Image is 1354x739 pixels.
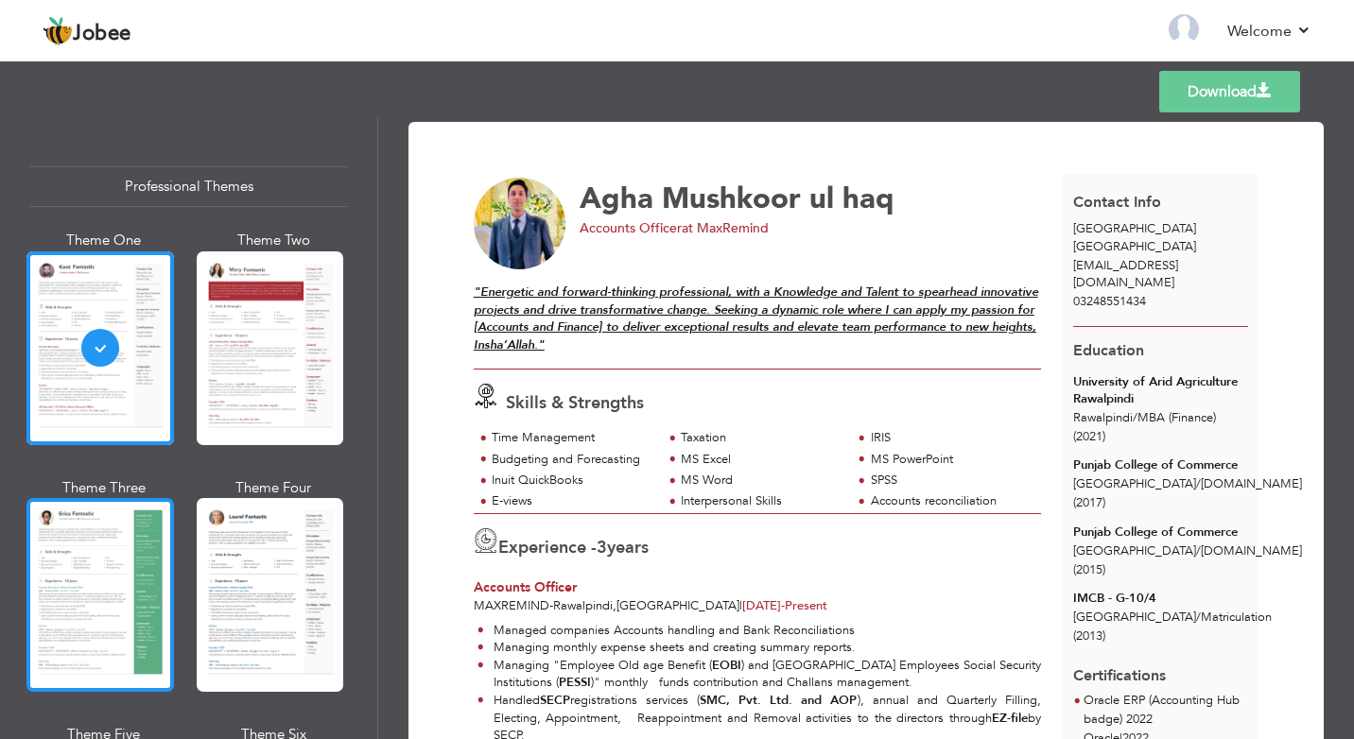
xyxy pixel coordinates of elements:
strong: EOBI [712,657,741,674]
span: Rawalpindi MBA (Finance) [1073,409,1216,426]
span: - [781,597,785,614]
span: Accounts Officer [474,578,577,596]
div: Professional Themes [30,166,347,207]
span: [GEOGRAPHIC_DATA] [616,597,739,614]
strong: PESSI [559,674,591,691]
div: Time Management [492,429,651,447]
span: / [1196,542,1201,559]
img: No image [474,178,566,270]
strong: SMC, Pvt. Ltd. and AOP [700,692,858,709]
span: Rawalpindi [553,597,613,614]
span: Present [742,597,827,614]
div: Punjab College of Commerce [1073,524,1248,541]
em: "Energetic and forward-thinking professional, with a Knowledge and Talent to spearhead innovative... [474,284,1038,353]
span: 3 [597,536,607,559]
div: Inuit QuickBooks [492,472,651,490]
span: Jobee [73,24,131,44]
span: (2015) [1073,561,1105,578]
div: Interpersonal Skills [681,492,841,510]
span: Accounts Officer [580,219,682,237]
span: Certifications [1073,651,1166,687]
span: [EMAIL_ADDRESS][DOMAIN_NAME] [1073,257,1178,292]
li: Managing monthly expense sheets and creating summary reports. [477,639,1041,657]
span: Education [1073,340,1144,361]
span: [DATE] [742,597,785,614]
span: Mushkoor ul haq [662,179,894,218]
div: Theme Three [30,478,178,498]
a: Jobee [43,16,131,46]
div: MS Excel [681,451,841,469]
span: MaxRemind [474,597,549,614]
li: Managing "Employee Old age Benefit ( ) and [GEOGRAPHIC_DATA] Employees Social Security Institutio... [477,657,1041,692]
span: at MaxRemind [682,219,769,237]
div: Taxation [681,429,841,447]
span: (2013) [1073,627,1105,644]
li: Managed companies Accounts handling and Bank Reconciliations [477,622,1041,640]
span: / [1133,409,1137,426]
div: SPSS [871,472,1031,490]
span: [GEOGRAPHIC_DATA] [1073,220,1196,237]
span: [GEOGRAPHIC_DATA] [DOMAIN_NAME] [1073,542,1302,559]
span: [GEOGRAPHIC_DATA] Matriculation [1073,609,1272,626]
div: IRIS [871,429,1031,447]
label: years [597,536,649,560]
div: MS PowerPoint [871,451,1031,469]
span: 03248551434 [1073,293,1146,310]
span: Contact Info [1073,192,1161,213]
img: Profile Img [1169,14,1199,44]
div: IMCB - G-10/4 [1073,590,1248,608]
span: Oracle ERP (Accounting Hub badge) 2022 [1084,692,1240,728]
span: Agha [580,179,653,218]
span: Skills & Strengths [506,391,644,415]
a: Welcome [1227,20,1311,43]
strong: SECP [540,692,570,709]
div: University of Arid Agriculture Rawalpindi [1073,373,1248,408]
span: (2017) [1073,494,1105,511]
div: Theme Four [200,478,348,498]
div: Theme Two [200,231,348,250]
div: Budgeting and Forecasting [492,451,651,469]
div: Theme One [30,231,178,250]
span: , [613,597,616,614]
span: / [1196,475,1201,492]
div: Punjab College of Commerce [1073,456,1248,474]
span: | [739,597,742,614]
span: [GEOGRAPHIC_DATA] [1073,238,1196,255]
span: Experience - [498,536,597,559]
span: - [549,597,553,614]
div: Accounts reconciliation [871,492,1031,510]
strong: EZ-file [992,710,1028,727]
img: jobee.io [43,16,73,46]
div: MS Word [681,472,841,490]
span: [GEOGRAPHIC_DATA] [DOMAIN_NAME] [1073,475,1302,492]
span: (2021) [1073,428,1105,445]
a: Download [1159,71,1300,112]
div: E-views [492,492,651,510]
span: / [1196,609,1201,626]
